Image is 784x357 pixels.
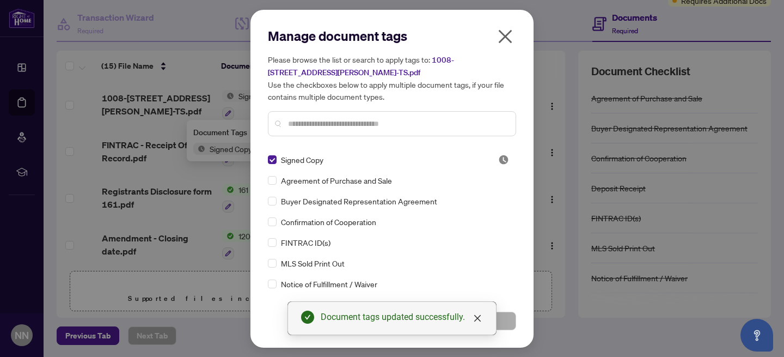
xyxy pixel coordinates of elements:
span: MLS Sold Print Out [281,257,345,269]
span: Signed Copy [281,154,323,166]
img: status [498,154,509,165]
span: check-circle [301,311,314,324]
button: Open asap [740,319,773,352]
button: Cancel [268,312,389,330]
span: Notice of Fulfillment / Waiver [281,278,377,290]
span: close [473,314,482,323]
span: FINTRAC ID(s) [281,237,330,249]
span: Confirmation of Cooperation [281,216,376,228]
span: 1008-[STREET_ADDRESS][PERSON_NAME]-TS.pdf [268,55,454,77]
span: Agreement of Purchase and Sale [281,174,392,186]
h2: Manage document tags [268,27,516,45]
span: Pending Review [498,154,509,165]
span: close [497,28,514,45]
span: Buyer Designated Representation Agreement [281,195,437,207]
h5: Please browse the list or search to apply tags to: Use the checkboxes below to apply multiple doc... [268,53,516,102]
div: Document tags updated successfully. [321,311,483,324]
a: Close [471,312,483,324]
